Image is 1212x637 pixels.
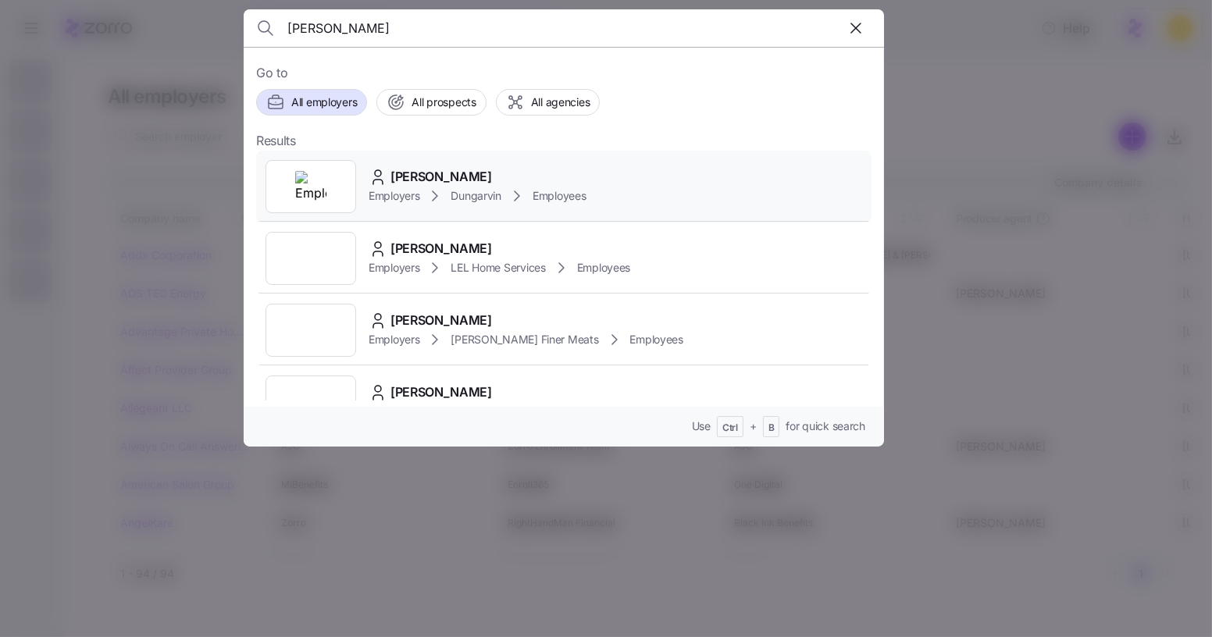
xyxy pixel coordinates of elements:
span: LEL Home Services [451,260,545,276]
img: Employer logo [295,171,326,202]
span: Go to [256,63,872,83]
button: All prospects [376,89,486,116]
span: All agencies [531,94,590,110]
button: All employers [256,89,367,116]
button: All agencies [496,89,601,116]
span: Ctrl [722,422,738,435]
span: Use [692,418,711,434]
span: [PERSON_NAME] [390,239,492,258]
span: Employees [577,260,630,276]
span: Employers [369,188,419,204]
span: Results [256,131,296,151]
span: [PERSON_NAME] [390,383,492,402]
span: Employers [369,260,419,276]
span: B [768,422,775,435]
span: All employers [291,94,357,110]
span: Dungarvin [451,188,501,204]
span: Employees [533,188,586,204]
span: [PERSON_NAME] [390,167,492,187]
span: Employees [630,332,683,347]
span: All prospects [412,94,476,110]
span: for quick search [786,418,865,434]
span: [PERSON_NAME] [390,311,492,330]
span: Employers [369,332,419,347]
span: [PERSON_NAME] Finer Meats [451,332,598,347]
span: + [750,418,757,434]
